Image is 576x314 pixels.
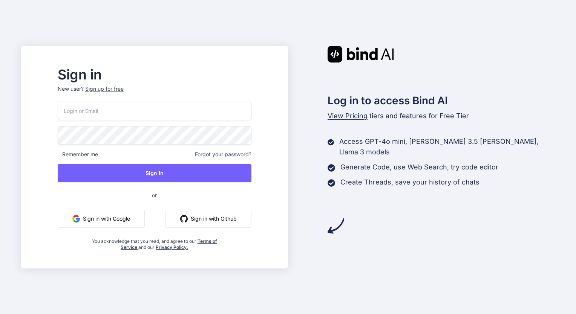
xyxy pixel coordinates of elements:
[328,112,368,120] span: View Pricing
[165,210,251,228] button: Sign in with Github
[328,218,344,234] img: arrow
[90,234,219,250] div: You acknowledge that you read, and agree to our and our
[58,151,98,158] span: Remember me
[122,186,187,204] span: or
[58,102,251,120] input: Login or Email
[156,244,188,250] a: Privacy Policy.
[85,85,124,93] div: Sign up for free
[195,151,251,158] span: Forgot your password?
[328,93,555,108] h2: Log in to access Bind AI
[58,85,251,102] p: New user?
[180,215,188,223] img: github
[328,111,555,121] p: tiers and features for Free Tier
[328,46,394,62] img: Bind AI logo
[340,162,498,172] p: Generate Code, use Web Search, try code editor
[121,238,217,250] a: Terms of Service
[58,210,145,228] button: Sign in with Google
[58,164,251,182] button: Sign In
[58,69,251,81] h2: Sign in
[340,177,479,187] p: Create Threads, save your history of chats
[72,215,80,223] img: google
[339,136,555,157] p: Access GPT-4o mini, [PERSON_NAME] 3.5 [PERSON_NAME], Llama 3 models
